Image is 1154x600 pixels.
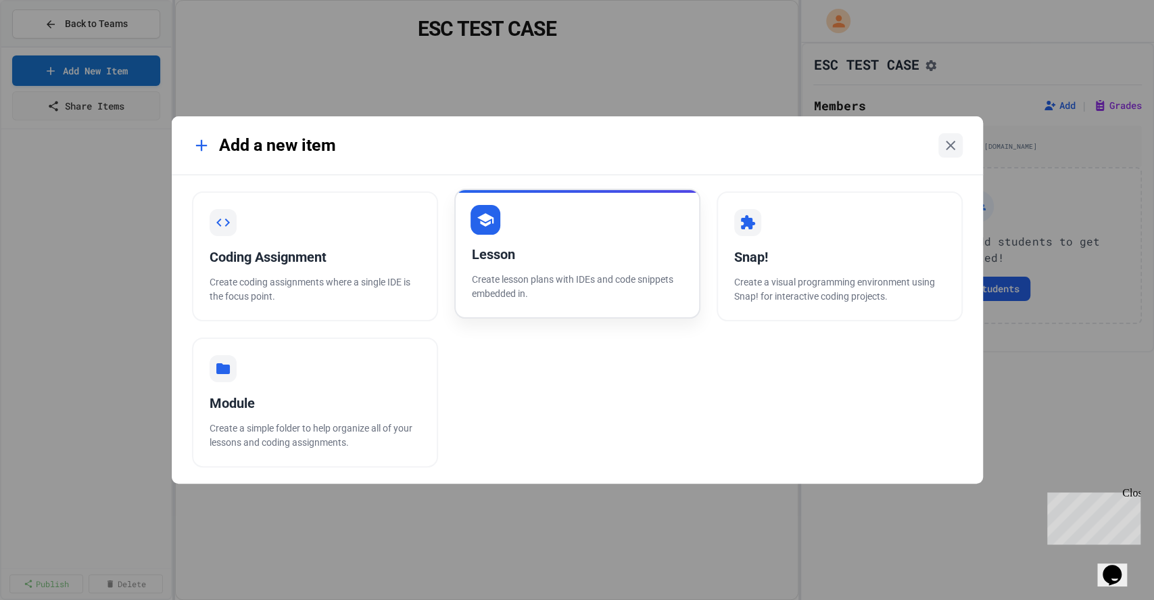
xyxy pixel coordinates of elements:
p: Create lesson plans with IDEs and code snippets embedded in. [472,273,683,301]
p: Create a simple folder to help organize all of your lessons and coding assignments. [210,421,420,450]
div: Chat with us now!Close [5,5,93,86]
div: Coding Assignment [210,247,420,267]
div: Module [210,393,420,413]
div: Snap! [734,247,945,267]
p: Create a visual programming environment using Snap! for interactive coding projects. [734,275,945,304]
iframe: chat widget [1042,487,1140,545]
div: Add a new item [192,133,336,158]
p: Create coding assignments where a single IDE is the focus point. [210,275,420,304]
div: Lesson [472,244,683,264]
iframe: chat widget [1097,546,1140,586]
